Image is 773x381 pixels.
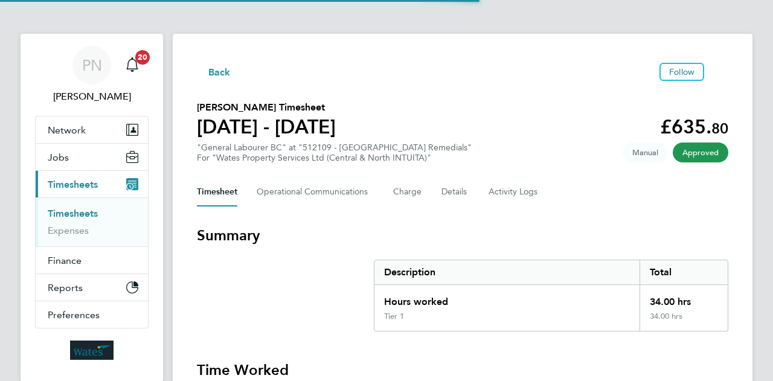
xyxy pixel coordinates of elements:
[660,115,728,138] app-decimal: £635.
[48,309,100,321] span: Preferences
[384,312,404,321] div: Tier 1
[659,63,704,81] button: Follow
[393,178,422,207] button: Charge
[36,171,148,197] button: Timesheets
[441,178,469,207] button: Details
[197,115,336,139] h1: [DATE] - [DATE]
[197,178,237,207] button: Timesheet
[197,153,472,163] div: For "Wates Property Services Ltd (Central & North INTUITA)"
[36,274,148,301] button: Reports
[36,301,148,328] button: Preferences
[36,117,148,143] button: Network
[36,144,148,170] button: Jobs
[640,285,728,312] div: 34.00 hrs
[36,247,148,274] button: Finance
[669,66,694,77] span: Follow
[709,69,728,75] button: Timesheets Menu
[197,100,336,115] h2: [PERSON_NAME] Timesheet
[48,208,98,219] a: Timesheets
[48,179,98,190] span: Timesheets
[36,197,148,246] div: Timesheets
[48,282,83,293] span: Reports
[197,142,472,163] div: "General Labourer BC" at "512109 - [GEOGRAPHIC_DATA] Remedials"
[48,124,86,136] span: Network
[48,225,89,236] a: Expenses
[374,285,640,312] div: Hours worked
[35,341,149,360] a: Go to home page
[197,360,728,380] h3: Time Worked
[374,260,728,331] div: Summary
[673,142,728,162] span: This timesheet has been approved.
[640,260,728,284] div: Total
[135,50,150,65] span: 20
[35,46,149,104] a: PN[PERSON_NAME]
[208,65,231,80] span: Back
[48,152,69,163] span: Jobs
[374,260,640,284] div: Description
[197,64,231,79] button: Back
[82,57,102,73] span: PN
[70,341,114,360] img: wates-logo-retina.png
[711,120,728,137] span: 80
[623,142,668,162] span: This timesheet was manually created.
[35,89,149,104] span: Paul Norbury
[120,46,144,85] a: 20
[48,255,82,266] span: Finance
[197,226,728,245] h3: Summary
[489,178,539,207] button: Activity Logs
[257,178,374,207] button: Operational Communications
[640,312,728,331] div: 34.00 hrs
